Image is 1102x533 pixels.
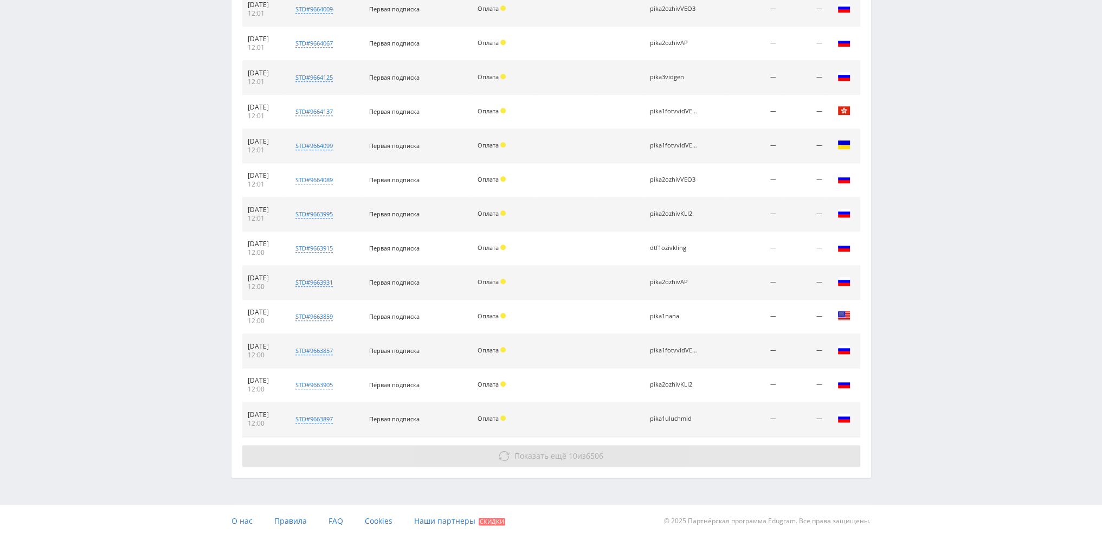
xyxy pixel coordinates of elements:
span: Оплата [478,414,499,422]
td: — [725,266,782,300]
span: Оплата [478,141,499,149]
div: dtf1ozivkling [650,245,699,252]
div: pika1fotvvidVEO3 [650,347,699,354]
div: [DATE] [248,69,280,78]
img: rus.png [837,343,850,356]
button: Показать ещё 10из6506 [242,445,860,467]
div: 12:01 [248,78,280,86]
span: Первая подписка [369,244,420,252]
img: rus.png [837,70,850,83]
span: Скидки [479,518,505,525]
span: Холд [500,108,506,113]
div: pika2ozhivKLI2 [650,210,699,217]
td: — [725,129,782,163]
div: [DATE] [248,240,280,248]
div: 12:00 [248,282,280,291]
td: — [781,129,827,163]
div: std#9664009 [295,5,333,14]
img: ukr.png [837,138,850,151]
td: — [725,27,782,61]
img: rus.png [837,275,850,288]
div: 12:00 [248,248,280,257]
img: hkg.png [837,104,850,117]
span: Холд [500,142,506,147]
div: std#9663931 [295,278,333,287]
div: pika1fotvvidVEO3 [650,142,699,149]
span: FAQ [328,516,343,526]
td: — [781,402,827,436]
div: [DATE] [248,206,280,214]
div: 12:00 [248,385,280,394]
span: Оплата [478,209,499,217]
div: [DATE] [248,35,280,43]
span: Оплата [478,4,499,12]
span: 6506 [586,451,603,461]
div: pika1fotvvidVEO3 [650,108,699,115]
span: Холд [500,347,506,352]
span: Первая подписка [369,210,420,218]
td: — [781,197,827,232]
td: — [725,334,782,368]
span: Оплата [478,175,499,183]
div: pika2ozhivKLI2 [650,381,699,388]
span: Холд [500,5,506,11]
div: std#9664137 [295,107,333,116]
span: 10 [569,451,577,461]
div: pika2ozhivVEO3 [650,176,699,183]
div: 12:01 [248,146,280,155]
span: Оплата [478,346,499,354]
td: — [781,300,827,334]
td: — [725,197,782,232]
td: — [781,27,827,61]
div: pika2ozhivAP [650,279,699,286]
div: std#9663897 [295,415,333,423]
td: — [725,402,782,436]
div: 12:00 [248,419,280,428]
img: rus.png [837,412,850,425]
span: Оплата [478,73,499,81]
td: — [781,368,827,402]
td: — [781,334,827,368]
div: 12:01 [248,9,280,18]
span: Cookies [365,516,392,526]
span: Первая подписка [369,312,420,320]
td: — [725,368,782,402]
div: std#9664125 [295,73,333,82]
div: std#9663915 [295,244,333,253]
div: [DATE] [248,342,280,351]
td: — [725,300,782,334]
div: pika1uluchmid [650,415,699,422]
td: — [781,61,827,95]
div: 12:01 [248,43,280,52]
span: Оплата [478,38,499,47]
span: Первая подписка [369,415,420,423]
div: pika1nana [650,313,699,320]
img: rus.png [837,172,850,185]
td: — [725,95,782,129]
div: std#9664067 [295,39,333,48]
span: Холд [500,245,506,250]
span: Первая подписка [369,107,420,115]
div: [DATE] [248,137,280,146]
div: pika2ozhivAP [650,40,699,47]
span: Холд [500,74,506,79]
div: std#9663995 [295,210,333,219]
span: Первая подписка [369,176,420,184]
span: Холд [500,210,506,216]
div: 12:01 [248,214,280,223]
span: Холд [500,381,506,387]
img: usa.png [837,309,850,322]
div: 12:01 [248,112,280,120]
img: rus.png [837,36,850,49]
span: Холд [500,415,506,421]
div: std#9663857 [295,346,333,355]
td: — [781,232,827,266]
span: Оплата [478,243,499,252]
span: Правила [274,516,307,526]
div: [DATE] [248,308,280,317]
span: из [514,451,603,461]
span: Оплата [478,278,499,286]
td: — [725,232,782,266]
span: Первая подписка [369,39,420,47]
span: О нас [231,516,253,526]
